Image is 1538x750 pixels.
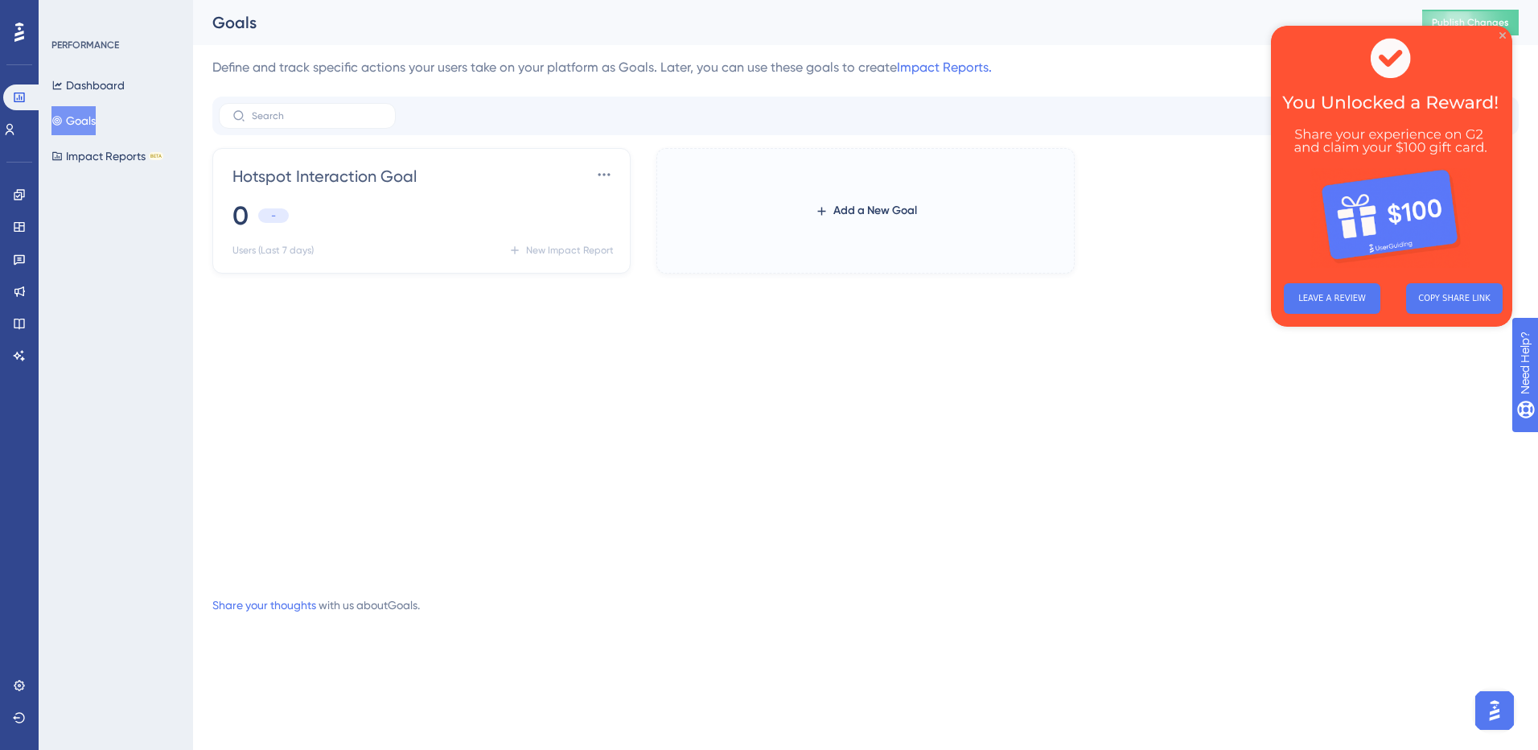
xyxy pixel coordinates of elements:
button: Publish Changes [1422,10,1519,35]
button: Goals [51,106,96,135]
span: - [271,209,276,222]
iframe: UserGuiding AI Assistant Launcher [1470,686,1519,735]
span: Users (Last 7 days) [232,244,314,257]
button: New Impact Report [504,237,617,263]
span: Need Help? [38,4,101,23]
div: with us about Goals . [212,595,420,615]
button: COPY SHARE LINK [135,258,232,288]
span: Add a New Goal [833,201,917,220]
button: Add a New Goal [789,196,943,225]
input: Search [252,110,382,122]
button: LEAVE A REVIEW [13,258,109,288]
button: Impact ReportsBETA [51,142,163,171]
a: Share your thoughts [212,599,316,612]
span: Publish Changes [1432,16,1509,29]
div: Define and track specific actions your users take on your platform as Goals. Later, you can use t... [212,58,1519,77]
div: PERFORMANCE [51,39,119,52]
span: Hotspot Interaction Goal [232,165,417,187]
a: Impact Reports. [897,60,992,75]
button: Dashboard [51,71,125,100]
div: Goals [212,11,1382,34]
div: Close Preview [228,6,235,13]
span: 0 [232,198,249,233]
span: New Impact Report [526,244,614,257]
div: BETA [149,152,163,160]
